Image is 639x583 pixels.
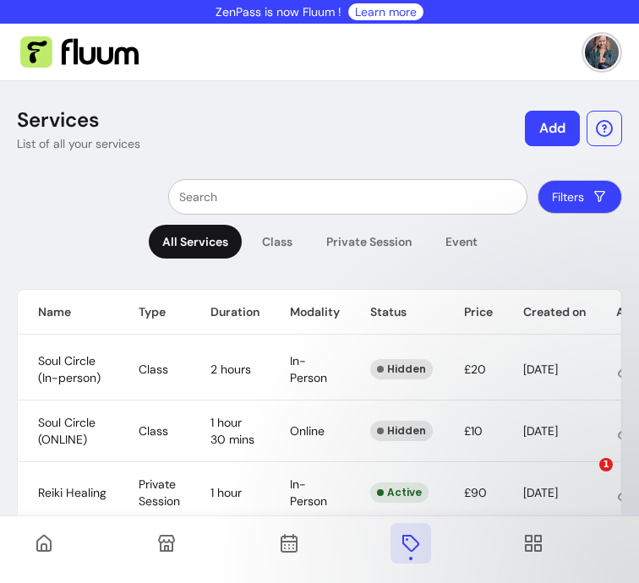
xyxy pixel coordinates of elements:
input: Search [179,188,516,205]
span: Private Session [139,477,180,509]
span: Class [139,362,168,377]
span: 1 hour [210,485,242,500]
span: In-Person [290,477,327,509]
th: Modality [270,290,350,335]
a: Learn more [355,3,417,20]
th: Type [118,290,190,335]
th: Status [350,290,444,335]
span: Soul Circle (In-person) [38,353,101,385]
button: Add [525,111,580,146]
span: 2 hours [210,362,251,377]
p: Services [17,105,100,135]
p: ZenPass is now Fluum ! [216,3,341,20]
div: Event [432,225,491,259]
span: 1 hour 30 mins [210,415,254,447]
span: Online [290,423,325,439]
div: Private Session [313,225,425,259]
span: Class [139,423,168,439]
span: 1 [599,458,613,471]
iframe: Intercom live chat [565,458,605,499]
th: Created on [503,290,596,335]
div: All Services [149,225,242,259]
button: Filters [538,180,622,214]
th: Duration [190,290,270,335]
span: Soul Circle (ONLINE) [38,415,96,447]
span: Reiki Healing [38,485,106,500]
img: Fluum Logo [20,36,139,68]
th: Price [444,290,503,335]
div: Class [248,225,306,259]
img: avatar [585,35,619,69]
th: Name [18,290,118,335]
span: In-Person [290,353,327,385]
iframe: Intercom notifications message [292,351,631,537]
p: List of all your services [17,135,140,152]
button: avatar [578,35,619,69]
